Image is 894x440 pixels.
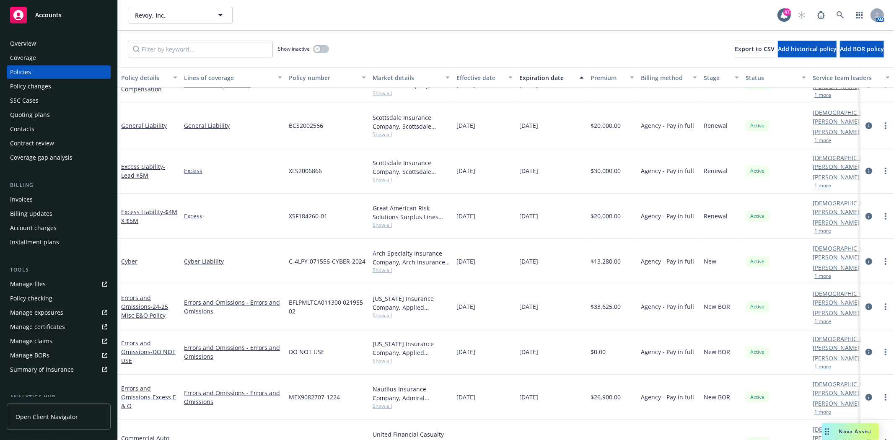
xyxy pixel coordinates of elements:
span: New BOR [704,347,730,356]
div: Policy changes [10,80,51,93]
span: MEX9082707-1224 [289,393,340,401]
span: [DATE] [456,212,475,220]
span: New BOR [704,393,730,401]
a: more [881,347,891,357]
div: Billing updates [10,207,52,220]
a: more [881,302,891,312]
a: Manage exposures [7,306,111,319]
div: Analytics hub [7,393,111,401]
span: Renewal [704,166,728,175]
div: Market details [373,73,441,82]
div: Policy number [289,73,357,82]
a: General Liability [121,122,167,129]
span: $13,280.00 [591,257,621,266]
button: Revoy, Inc. [128,7,233,23]
span: Agency - Pay in full [641,347,694,356]
span: Active [749,212,766,220]
a: [DEMOGRAPHIC_DATA][PERSON_NAME] [813,289,878,307]
button: Export to CSV [735,41,775,57]
button: 1 more [814,93,831,98]
a: Manage files [7,277,111,291]
a: Overview [7,37,111,50]
a: [DEMOGRAPHIC_DATA][PERSON_NAME] [813,334,878,352]
div: Contract review [10,137,54,150]
button: 1 more [814,409,831,414]
a: Contract review [7,137,111,150]
span: Open Client Navigator [16,412,78,421]
span: DO NOT USE [289,347,324,356]
span: Agency - Pay in full [641,393,694,401]
div: Quoting plans [10,108,50,122]
div: Service team leaders [813,73,881,82]
a: Excess [184,166,282,175]
div: Policy checking [10,292,52,305]
span: [DATE] [519,347,538,356]
button: Market details [369,67,453,88]
span: [DATE] [456,302,475,311]
button: 1 more [814,364,831,369]
span: XSF184260-01 [289,212,327,220]
span: [DATE] [456,257,475,266]
button: Policy number [285,67,369,88]
button: Add historical policy [778,41,837,57]
span: Active [749,303,766,311]
button: Lines of coverage [181,67,285,88]
button: Policy details [118,67,181,88]
span: Show all [373,221,450,228]
a: Quoting plans [7,108,111,122]
div: Great American Risk Solutions Surplus Lines Insurance Company, Great American Insurance Group, CR... [373,204,450,221]
div: Manage claims [10,334,52,348]
span: Nova Assist [839,428,872,435]
button: Effective date [453,67,516,88]
span: Show all [373,312,450,319]
a: [PERSON_NAME] [813,218,860,227]
a: Installment plans [7,236,111,249]
span: - Lead $5M [121,163,165,179]
a: Manage certificates [7,320,111,334]
a: [DEMOGRAPHIC_DATA][PERSON_NAME] [813,199,878,216]
span: [DATE] [519,257,538,266]
a: Errors and Omissions [121,339,176,365]
a: Errors and Omissions [121,294,168,319]
a: Excess Liability [121,208,177,225]
span: Show all [373,176,450,183]
a: Cyber [121,257,137,265]
button: Nova Assist [822,423,879,440]
a: [PERSON_NAME] [813,354,860,362]
span: Accounts [35,12,62,18]
a: Report a Bug [813,7,829,23]
div: Manage files [10,277,46,291]
span: Agency - Pay in full [641,166,694,175]
a: more [881,392,891,402]
button: Premium [587,67,637,88]
button: Expiration date [516,67,587,88]
span: [DATE] [519,212,538,220]
a: Contacts [7,122,111,136]
a: Errors and Omissions [121,384,176,410]
a: Policy changes [7,80,111,93]
div: Expiration date [519,73,575,82]
span: Revoy, Inc. [135,11,207,20]
button: 1 more [814,274,831,279]
span: [DATE] [519,302,538,311]
span: [DATE] [519,393,538,401]
a: more [881,121,891,131]
div: Tools [7,266,111,274]
a: circleInformation [864,211,874,221]
div: Account charges [10,221,57,235]
a: Errors and Omissions - Errors and Omissions [184,298,282,316]
div: Billing method [641,73,688,82]
span: Active [749,167,766,175]
a: Manage BORs [7,349,111,362]
div: Coverage [10,51,36,65]
div: Arch Specialty Insurance Company, Arch Insurance Company, RT Specialty Insurance Services, LLC (R... [373,249,450,267]
a: more [881,256,891,267]
a: more [881,166,891,176]
span: Active [749,258,766,265]
div: Scottsdale Insurance Company, Scottsdale Insurance Company (Nationwide), CRC Group [373,113,450,131]
div: Overview [10,37,36,50]
span: Show all [373,90,450,97]
span: Add BOR policy [840,45,884,53]
a: Search [832,7,849,23]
